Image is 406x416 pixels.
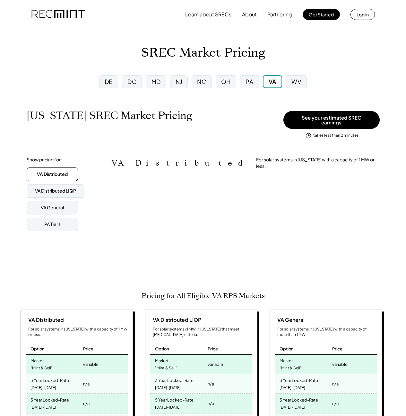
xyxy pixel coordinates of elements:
h1: [US_STATE] SREC Market Pricing [27,109,192,122]
div: VA Distributed [37,171,68,177]
div: "Mint & Sell" [30,364,53,373]
button: Get Started [303,9,340,20]
div: VA General [275,316,305,323]
div: VA [269,77,276,86]
div: [DATE]-[DATE] [155,403,181,412]
div: n/a [83,399,90,408]
div: 5 Year Locked-Rate [155,395,194,403]
div: Price [208,346,218,352]
div: WV [291,77,301,86]
div: "Mint & Sell" [155,364,177,373]
div: Market [155,356,168,364]
h1: SREC Market Pricing [141,45,265,60]
div: Option [155,346,169,352]
div: PA [246,77,253,86]
div: PA Tier I [44,221,60,228]
div: Option [30,346,45,352]
div: VA Distributed LIQP [35,188,76,194]
div: [DATE]-[DATE] [280,403,305,412]
button: Partnering [267,8,292,21]
div: "Mint & Sell" [280,364,302,373]
div: [DATE]-[DATE] [155,384,181,392]
div: variable [83,360,99,369]
div: n/a [332,399,339,408]
div: Show pricing for: [27,157,62,163]
div: n/a [208,399,214,408]
div: MD [151,77,161,86]
div: Price [332,346,342,352]
div: OH [221,77,231,86]
div: 5 Year Locked-Rate [30,395,69,403]
div: For solar systems ≤1 MW in [US_STATE] that meet [MEDICAL_DATA] criteria. [153,327,252,338]
div: VA General [41,204,64,211]
div: variable [208,360,223,369]
img: recmint-logotype%403x.png [31,4,85,25]
div: DC [127,77,136,86]
h2: Pricing for All Eligible VA RPS Markets [142,292,265,300]
div: Market [30,356,44,364]
div: VA Distributed [26,316,64,323]
div: 3 Year Locked-Rate [30,376,69,383]
div: n/a [208,379,214,388]
div: [DATE]-[DATE] [30,384,56,392]
h2: VA Distributed [112,158,246,168]
div: NC [197,77,206,86]
button: See your estimated SREC earnings [283,111,380,129]
div: 3 Year Locked-Rate [280,376,318,383]
div: For solar systems in [US_STATE] with a capacity of 1 MW or less. [28,327,128,338]
button: Log in [350,9,375,20]
div: 5 Year Locked-Rate [280,395,318,403]
div: Option [280,346,294,352]
div: 3 Year Locked-Rate [155,376,194,383]
div: For solar systems in [US_STATE] with a capacity of 1 MW or less. [256,157,380,169]
div: For solar systems in [US_STATE] with a capacity of more than 1 MW. [277,327,377,338]
div: takes less than 2 minutes! [313,133,359,138]
button: Learn about SRECs [185,8,231,21]
div: [DATE]-[DATE] [280,384,305,392]
div: NJ [176,77,182,86]
div: DE [105,77,113,86]
div: n/a [332,379,339,388]
div: VA Distributed LIQP [150,316,201,323]
div: n/a [83,379,90,388]
div: Price [83,346,93,352]
div: variable [332,360,348,369]
div: [DATE]-[DATE] [30,403,56,412]
button: About [242,8,257,21]
div: Market [280,356,293,364]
